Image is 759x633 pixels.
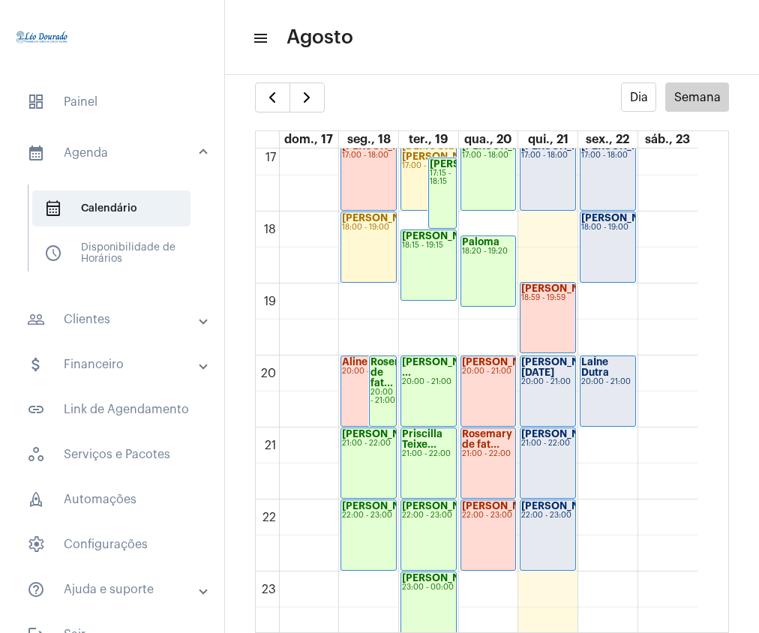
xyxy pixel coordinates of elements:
[27,93,45,111] span: sidenav icon
[342,429,435,439] strong: [PERSON_NAME]...
[9,129,224,177] mat-expansion-panel-header: sidenav iconAgenda
[255,82,290,112] button: Semana Anterior
[259,511,279,524] div: 22
[15,84,209,120] span: Painel
[342,213,426,223] strong: [PERSON_NAME]
[402,241,455,250] div: 18:15 - 19:15
[370,357,421,388] strong: Rosemary de fat...
[27,400,45,418] mat-icon: sidenav icon
[9,177,224,292] div: sidenav iconAgenda
[342,439,395,448] div: 21:00 - 22:00
[27,580,45,598] mat-icon: sidenav icon
[430,159,514,169] strong: [PERSON_NAME]
[44,199,62,217] span: sidenav icon
[402,501,495,511] strong: [PERSON_NAME]...
[342,367,395,376] div: 20:00 - 21:00
[27,310,200,328] mat-panel-title: Clientes
[342,141,426,151] strong: [PERSON_NAME]
[581,223,634,232] div: 18:00 - 19:00
[525,131,571,148] a: 21 de agosto de 2025
[402,378,455,386] div: 20:00 - 21:00
[521,357,605,377] strong: [PERSON_NAME][DATE]
[665,82,729,112] button: Semana
[27,144,45,162] mat-icon: sidenav icon
[27,490,45,508] span: sidenav icon
[402,162,455,170] div: 17:00 - 18:00
[342,223,395,232] div: 18:00 - 19:00
[9,571,224,607] mat-expansion-panel-header: sidenav iconAjuda e suporte
[402,573,486,583] strong: [PERSON_NAME]
[406,131,451,148] a: 19 de agosto de 2025
[342,357,391,367] strong: Aline Días
[15,481,209,517] span: Automações
[261,223,279,236] div: 18
[281,131,336,148] a: 17 de agosto de 2025
[581,378,634,386] div: 20:00 - 21:00
[402,357,486,377] strong: [PERSON_NAME] ...
[258,367,279,380] div: 20
[462,429,512,449] strong: Rosemary de fat...
[261,295,279,308] div: 19
[462,501,546,511] strong: [PERSON_NAME]
[32,235,190,271] span: Disponibilidade de Horários
[27,445,45,463] span: sidenav icon
[262,151,279,164] div: 17
[252,29,267,47] mat-icon: sidenav icon
[27,144,200,162] mat-panel-title: Agenda
[521,283,605,293] strong: [PERSON_NAME]
[521,429,605,439] strong: [PERSON_NAME]
[462,237,499,247] strong: Paloma
[342,501,426,511] strong: [PERSON_NAME]
[621,82,656,112] button: Dia
[27,535,45,553] span: sidenav icon
[402,450,455,458] div: 21:00 - 22:00
[462,357,546,367] strong: [PERSON_NAME]
[44,244,62,262] span: sidenav icon
[27,355,200,373] mat-panel-title: Financeiro
[581,213,665,223] strong: [PERSON_NAME]
[27,310,45,328] mat-icon: sidenav icon
[521,501,614,511] strong: [PERSON_NAME]...
[583,131,632,148] a: 22 de agosto de 2025
[15,526,209,562] span: Configurações
[289,82,325,112] button: Próximo Semana
[15,391,209,427] span: Link de Agendamento
[342,511,395,520] div: 22:00 - 23:00
[462,151,515,160] div: 17:00 - 18:00
[521,151,574,160] div: 17:00 - 18:00
[402,231,486,241] strong: [PERSON_NAME]
[581,357,609,377] strong: LaÍne Dutra
[32,190,190,226] span: Calendário
[462,450,515,458] div: 21:00 - 22:00
[402,583,455,592] div: 23:00 - 00:00
[342,151,395,160] div: 17:00 - 18:00
[262,439,279,452] div: 21
[15,436,209,472] span: Serviços e Pacotes
[521,511,574,520] div: 22:00 - 23:00
[521,378,574,386] div: 20:00 - 21:00
[521,439,574,448] div: 21:00 - 22:00
[402,429,442,449] strong: Priscilla Teixe...
[344,131,394,148] a: 18 de agosto de 2025
[521,294,574,302] div: 18:59 - 19:59
[581,151,634,160] div: 17:00 - 18:00
[9,301,224,337] mat-expansion-panel-header: sidenav iconClientes
[462,141,546,151] strong: [PERSON_NAME]
[521,141,614,151] strong: [PERSON_NAME]...
[9,346,224,382] mat-expansion-panel-header: sidenav iconFinanceiro
[462,247,515,256] div: 18:20 - 19:20
[27,355,45,373] mat-icon: sidenav icon
[581,141,665,151] strong: [PERSON_NAME]
[462,511,515,520] div: 22:00 - 23:00
[461,131,514,148] a: 20 de agosto de 2025
[370,388,395,405] div: 20:00 - 21:00
[642,131,693,148] a: 23 de agosto de 2025
[402,511,455,520] div: 22:00 - 23:00
[430,169,454,186] div: 17:15 - 18:15
[462,367,515,376] div: 20:00 - 21:00
[12,7,72,67] img: 4c910ca3-f26c-c648-53c7-1a2041c6e520.jpg
[259,583,279,596] div: 23
[286,25,353,49] span: Agosto
[27,580,200,598] mat-panel-title: Ajuda e suporte
[402,141,518,161] strong: [DEMOGRAPHIC_DATA][PERSON_NAME]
